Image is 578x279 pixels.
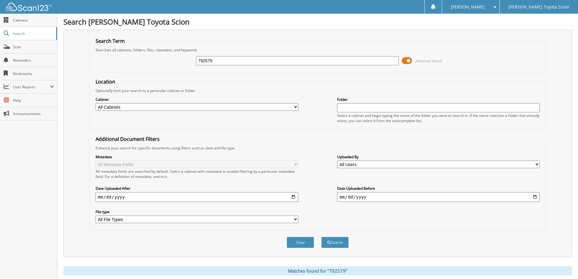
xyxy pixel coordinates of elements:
[6,3,52,11] img: scan123-logo-white.svg
[321,237,349,248] button: Search
[13,71,54,76] span: Bookmarks
[63,266,572,275] div: Matches found for "792579"
[96,192,298,202] input: start
[93,145,543,151] div: Enhance your search for specific documents using filters such as date and file type.
[415,59,442,63] span: Advanced Search
[287,237,314,248] button: Clear
[96,154,298,159] label: Metadata
[337,97,540,102] label: Folder
[96,169,298,179] div: All metadata fields are searched by default. Select a cabinet with metadata to enable filtering b...
[548,250,578,279] iframe: Chat Widget
[63,17,572,27] h1: Search [PERSON_NAME] Toyota Scion
[13,58,54,63] span: Reminders
[451,5,485,9] span: [PERSON_NAME]
[93,88,543,93] div: Optionally limit your search to a particular cabinet or folder
[13,84,50,90] span: User Reports
[93,136,163,142] legend: Additional Document Filters
[159,174,167,179] a: here
[337,113,540,123] div: Select a cabinet and begin typing the name of the folder you want to search in. If the name match...
[337,192,540,202] input: end
[13,98,54,103] span: Help
[509,5,569,9] span: [PERSON_NAME] Toyota Scion
[96,97,298,102] label: Cabinet
[96,186,298,191] label: Date Uploaded After
[13,18,54,23] span: Cabinets
[96,209,298,214] label: File type
[93,47,543,53] div: Searches all cabinets, folders, files, metadata, and keywords
[337,154,540,159] label: Uploaded By
[13,31,53,36] span: Search
[13,44,54,49] span: Scan
[93,38,128,44] legend: Search Term
[13,111,54,116] span: Announcements
[93,78,118,85] legend: Location
[337,186,540,191] label: Date Uploaded Before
